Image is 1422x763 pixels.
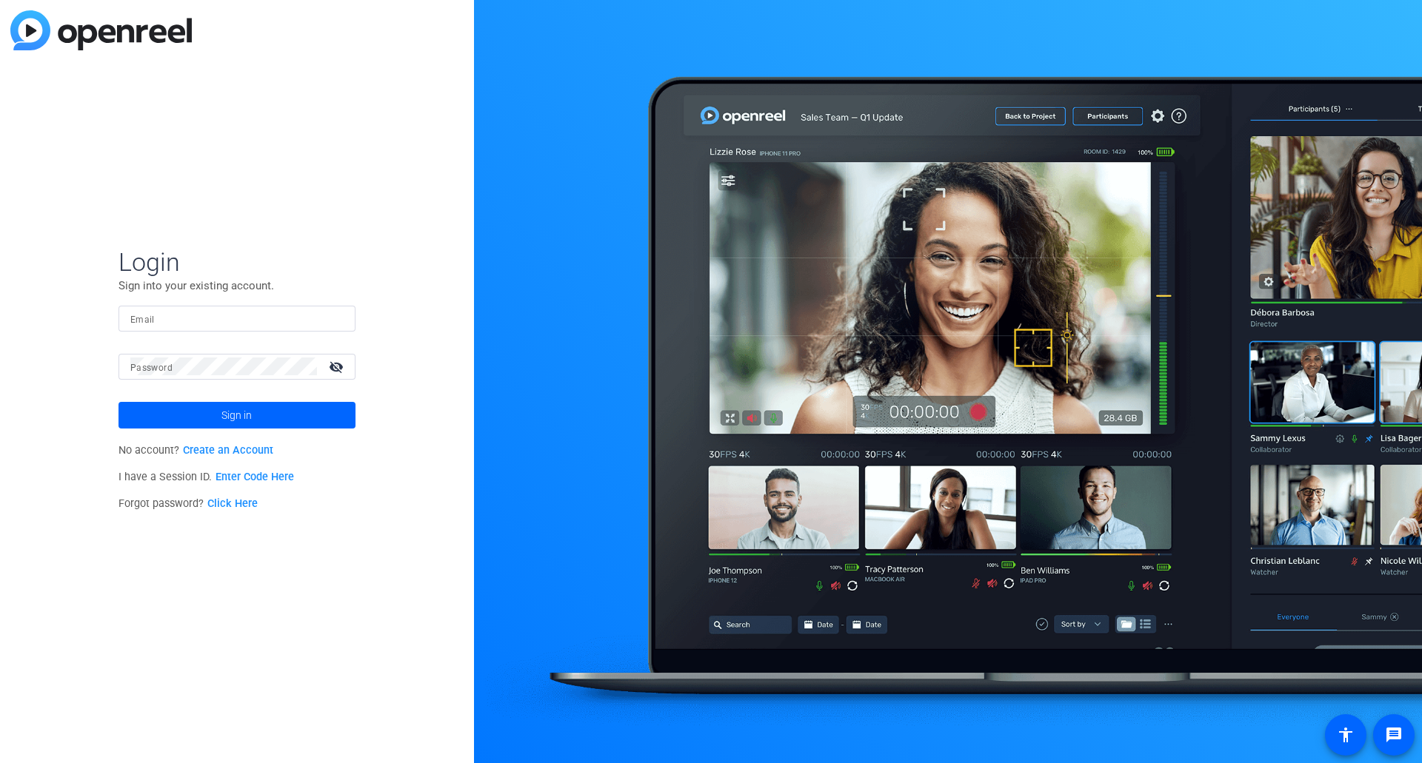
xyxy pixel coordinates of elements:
[1337,726,1355,744] mat-icon: accessibility
[118,278,355,294] p: Sign into your existing account.
[130,363,173,373] mat-label: Password
[207,497,258,510] a: Click Here
[118,471,294,483] span: I have a Session ID.
[118,246,355,278] span: Login
[118,402,355,428] button: Sign in
[320,356,355,377] mat-icon: visibility_off
[183,444,273,457] a: Create an Account
[1385,726,1403,744] mat-icon: message
[118,497,258,510] span: Forgot password?
[216,471,294,483] a: Enter Code Here
[221,397,252,434] span: Sign in
[10,10,192,50] img: blue-gradient.svg
[118,444,273,457] span: No account?
[130,315,155,325] mat-label: Email
[130,309,344,327] input: Enter Email Address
